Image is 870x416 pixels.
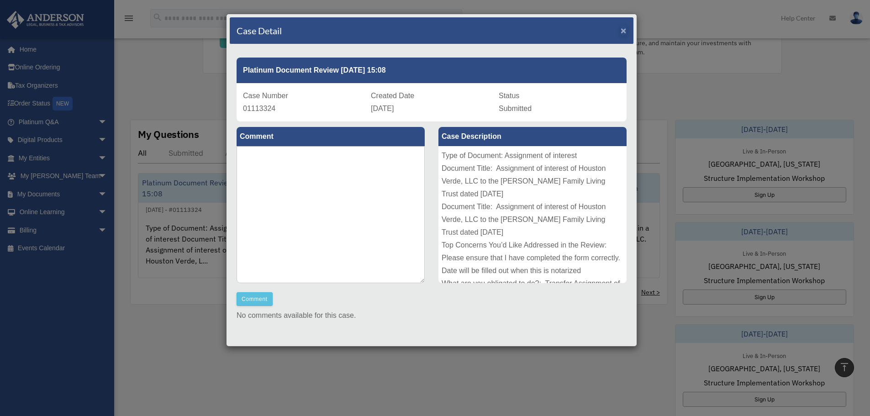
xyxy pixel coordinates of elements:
span: [DATE] [371,105,394,112]
label: Comment [237,127,425,146]
h4: Case Detail [237,24,282,37]
span: Created Date [371,92,414,100]
span: Case Number [243,92,288,100]
span: Submitted [499,105,532,112]
p: No comments available for this case. [237,309,627,322]
span: × [621,25,627,36]
label: Case Description [438,127,627,146]
span: 01113324 [243,105,275,112]
div: Platinum Document Review [DATE] 15:08 [237,58,627,83]
span: Status [499,92,519,100]
div: Type of Document: Assignment of interest Document Title: Assignment of interest of Houston Verde,... [438,146,627,283]
button: Close [621,26,627,35]
button: Comment [237,292,273,306]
